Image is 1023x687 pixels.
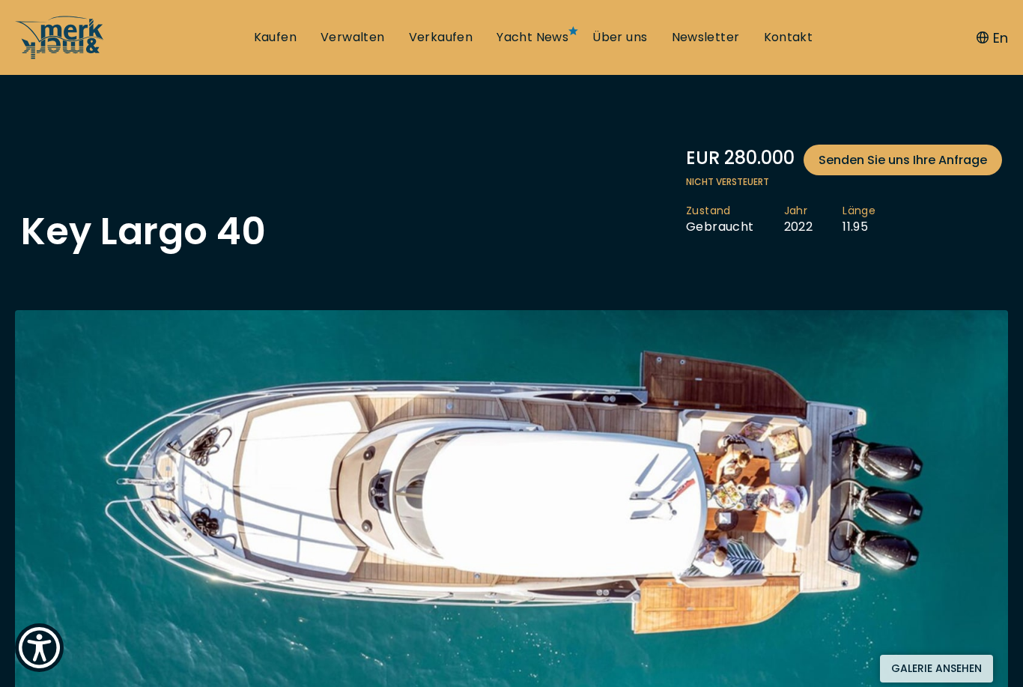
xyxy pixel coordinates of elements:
a: Senden Sie uns Ihre Anfrage [804,145,1002,175]
button: Galerie ansehen [880,655,993,683]
a: Yacht News [497,29,568,46]
a: Verkaufen [409,29,473,46]
a: Verwalten [321,29,385,46]
div: EUR 280.000 [686,145,1002,175]
a: Newsletter [672,29,740,46]
h1: Key Largo 40 [21,213,266,250]
button: Show Accessibility Preferences [15,623,64,672]
span: Senden Sie uns Ihre Anfrage [819,151,987,169]
a: Kontakt [764,29,813,46]
a: Kaufen [254,29,297,46]
li: 2022 [784,204,843,235]
li: Gebraucht [686,204,784,235]
span: Jahr [784,204,813,219]
span: Zustand [686,204,754,219]
a: Über uns [592,29,647,46]
li: 11.95 [843,204,905,235]
span: Länge [843,204,875,219]
button: En [977,28,1008,48]
span: Nicht versteuert [686,175,1002,189]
